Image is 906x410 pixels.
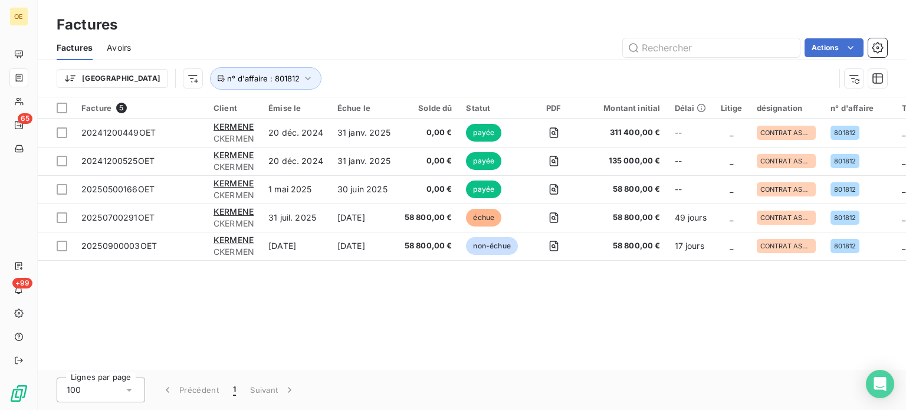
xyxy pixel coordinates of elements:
[226,378,243,402] button: 1
[268,103,323,113] div: Émise le
[902,127,905,137] span: _
[760,186,812,193] span: CONTRAT ASSISTANCE MES 2025 7J7 / 2000H
[830,103,888,113] div: n° d'affaire
[730,241,733,251] span: _
[214,189,254,201] span: CKERMEN
[730,127,733,137] span: _
[214,161,254,173] span: CKERMEN
[760,158,812,165] span: CONTRAT ASSISTANCE MES 2025 7J7 / 2000H
[466,181,501,198] span: payée
[902,241,905,251] span: _
[9,384,28,403] img: Logo LeanPay
[834,158,856,165] span: 801812
[405,212,452,224] span: 58 800,00 €
[9,7,28,26] div: OE
[760,129,812,136] span: CONTRAT ASSISTANCE MES 2025 7J7 / 2000H
[18,113,32,124] span: 65
[866,370,894,398] div: Open Intercom Messenger
[466,124,501,142] span: payée
[668,204,714,232] td: 49 jours
[81,103,111,113] span: Facture
[214,246,254,258] span: CKERMEN
[466,152,501,170] span: payée
[668,175,714,204] td: --
[57,14,117,35] h3: Factures
[760,242,812,250] span: CONTRAT ASSISTANCE MES 2025 7J7 / 2000H
[330,204,398,232] td: [DATE]
[589,127,660,139] span: 311 400,00 €
[405,103,452,113] div: Solde dû
[834,186,856,193] span: 801812
[757,103,817,113] div: désignation
[834,242,856,250] span: 801812
[210,67,321,90] button: n° d'affaire : 801812
[834,129,856,136] span: 801812
[466,209,501,227] span: échue
[227,74,300,83] span: n° d'affaire : 801812
[902,184,905,194] span: _
[730,156,733,166] span: _
[261,175,330,204] td: 1 mai 2025
[405,183,452,195] span: 0,00 €
[81,212,155,222] span: 20250700291OET
[730,212,733,222] span: _
[12,278,32,288] span: +99
[57,42,93,54] span: Factures
[107,42,131,54] span: Avoirs
[261,147,330,175] td: 20 déc. 2024
[405,127,452,139] span: 0,00 €
[116,103,127,113] span: 5
[214,218,254,229] span: CKERMEN
[57,69,168,88] button: [GEOGRAPHIC_DATA]
[214,122,254,132] span: KERMENE
[760,214,812,221] span: CONTRAT ASSISTANCE MES 2025 7J7 / 2000H
[330,232,398,260] td: [DATE]
[466,237,517,255] span: non-échue
[466,103,517,113] div: Statut
[721,103,743,113] div: Litige
[805,38,864,57] button: Actions
[81,127,156,137] span: 20241200449OET
[675,103,707,113] div: Délai
[668,147,714,175] td: --
[589,155,660,167] span: 135 000,00 €
[81,156,155,166] span: 20241200525OET
[214,235,254,245] span: KERMENE
[589,240,660,252] span: 58 800,00 €
[243,378,303,402] button: Suivant
[81,184,155,194] span: 20250500166OET
[589,183,660,195] span: 58 800,00 €
[902,156,905,166] span: _
[155,378,226,402] button: Précédent
[81,241,157,251] span: 20250900003OET
[589,212,660,224] span: 58 800,00 €
[532,103,575,113] div: PDF
[337,103,390,113] div: Échue le
[214,178,254,188] span: KERMENE
[589,103,660,113] div: Montant initial
[405,240,452,252] span: 58 800,00 €
[330,147,398,175] td: 31 janv. 2025
[214,103,254,113] div: Client
[623,38,800,57] input: Rechercher
[902,212,905,222] span: _
[67,384,81,396] span: 100
[668,119,714,147] td: --
[330,175,398,204] td: 30 juin 2025
[405,155,452,167] span: 0,00 €
[668,232,714,260] td: 17 jours
[834,214,856,221] span: 801812
[233,384,236,396] span: 1
[261,204,330,232] td: 31 juil. 2025
[261,232,330,260] td: [DATE]
[330,119,398,147] td: 31 janv. 2025
[214,206,254,217] span: KERMENE
[214,133,254,145] span: CKERMEN
[261,119,330,147] td: 20 déc. 2024
[214,150,254,160] span: KERMENE
[730,184,733,194] span: _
